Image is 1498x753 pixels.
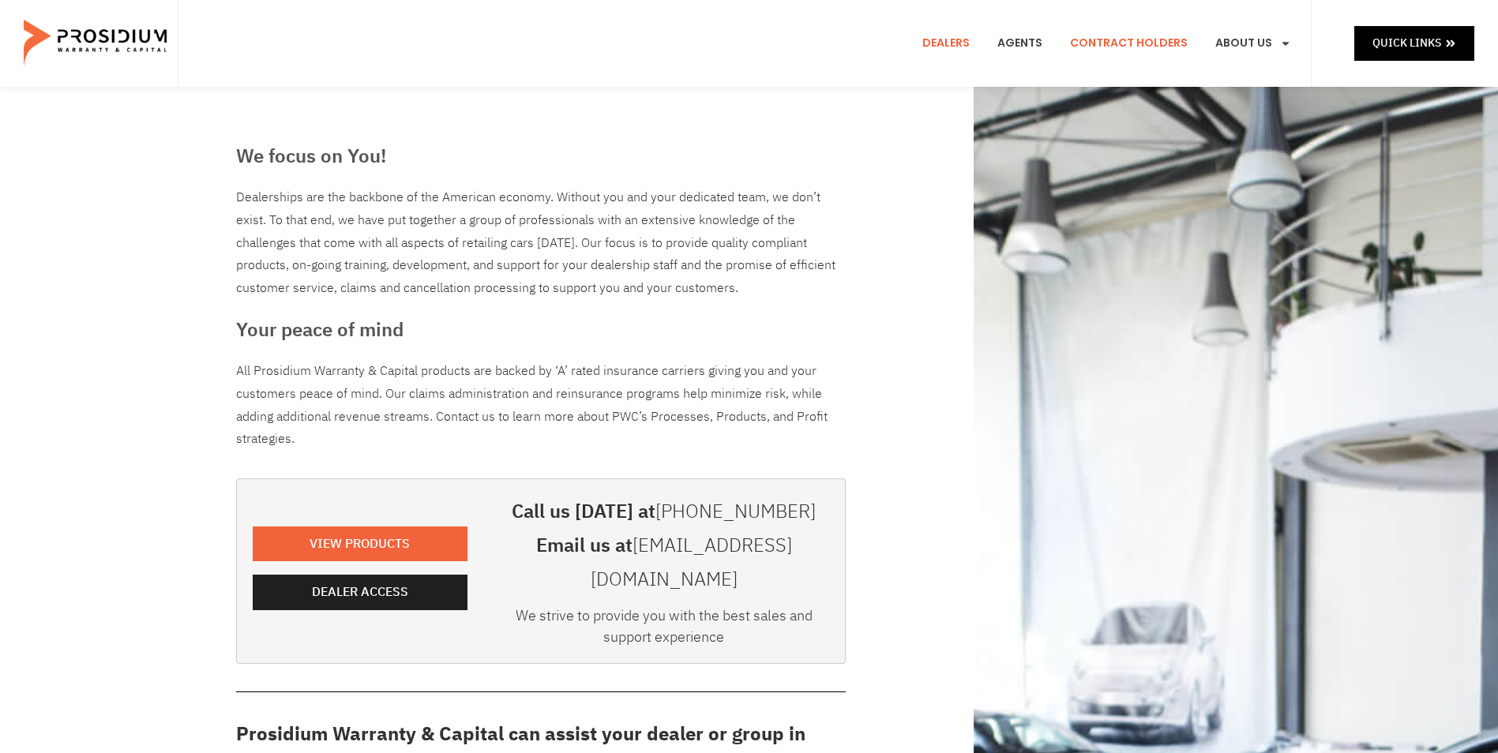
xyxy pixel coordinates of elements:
[910,14,982,73] a: Dealers
[312,581,408,604] span: Dealer Access
[986,14,1054,73] a: Agents
[1372,33,1441,53] span: Quick Links
[236,316,846,344] h3: Your peace of mind
[236,186,846,300] div: Dealerships are the backbone of the American economy. Without you and your dedicated team, we don...
[499,605,829,655] div: We strive to provide you with the best sales and support experience
[1354,26,1474,60] a: Quick Links
[253,526,467,562] a: View Products
[655,497,816,526] a: [PHONE_NUMBER]
[910,14,1303,73] nav: Menu
[236,360,846,451] p: All Prosidium Warranty & Capital products are backed by ‘A’ rated insurance carriers giving you a...
[305,2,355,13] span: Last Name
[253,575,467,610] a: Dealer Access
[1203,14,1303,73] a: About Us
[499,495,829,529] h3: Call us [DATE] at
[591,531,792,594] a: [EMAIL_ADDRESS][DOMAIN_NAME]
[499,529,829,597] h3: Email us at
[236,142,846,170] h3: We focus on You!
[1058,14,1200,73] a: Contract Holders
[310,533,410,556] span: View Products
